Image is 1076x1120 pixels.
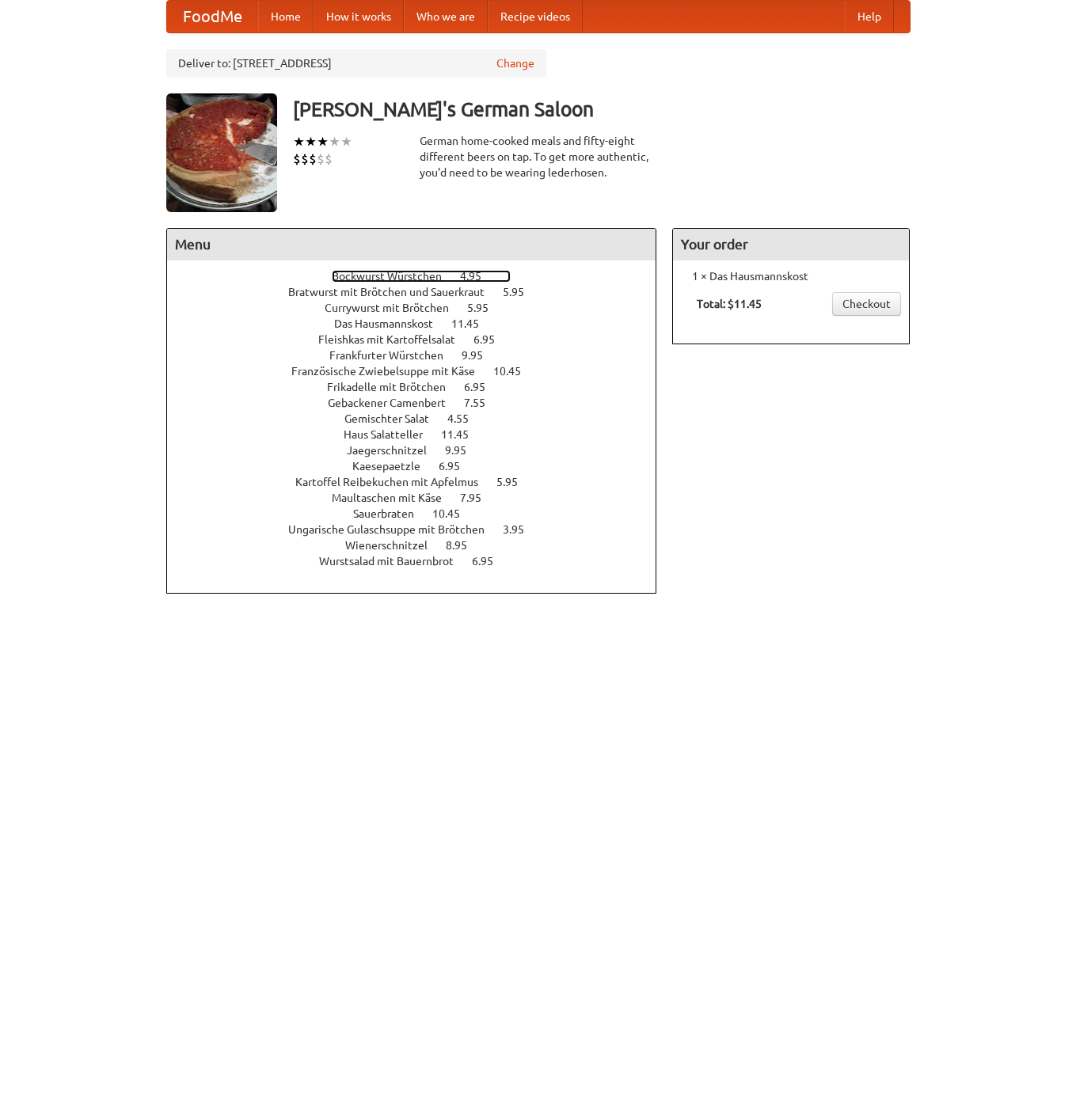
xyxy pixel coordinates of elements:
[329,349,459,362] span: Frankfurter Würstchen
[697,298,762,310] b: Total: $11.45
[404,1,488,32] a: Who we are
[317,150,325,168] li: $
[352,460,489,473] a: Kaesepaetzle 6.95
[473,333,511,346] span: 6.95
[445,444,482,457] span: 9.95
[166,93,277,212] img: angular.jpg
[460,270,497,283] span: 4.95
[347,444,443,457] span: Jaegerschnitzel
[334,317,508,330] a: Das Hausmannskost 11.45
[446,539,483,552] span: 8.95
[344,412,445,425] span: Gemischter Salat
[329,133,340,150] li: ★
[441,428,485,441] span: 11.45
[464,381,501,393] span: 6.95
[295,476,494,488] span: Kartoffel Reibekuchen mit Apfelmus
[325,302,465,314] span: Currywurst mit Brötchen
[328,397,515,409] a: Gebackener Camenbert 7.55
[345,539,496,552] a: Wienerschnitzel 8.95
[681,268,901,284] li: 1 × Das Hausmannskost
[301,150,309,168] li: $
[447,412,485,425] span: 4.55
[332,270,511,283] a: Bockwurst Würstchen 4.95
[673,229,909,260] h4: Your order
[305,133,317,150] li: ★
[462,349,499,362] span: 9.95
[167,229,656,260] h4: Menu
[288,523,500,536] span: Ungarische Gulaschsuppe mit Brötchen
[496,476,534,488] span: 5.95
[325,150,333,168] li: $
[293,150,301,168] li: $
[496,55,534,71] a: Change
[332,492,511,504] a: Maultaschen mit Käse 7.95
[344,412,498,425] a: Gemischter Salat 4.55
[467,302,504,314] span: 5.95
[472,555,509,568] span: 6.95
[845,1,894,32] a: Help
[318,333,471,346] span: Fleishkas mit Kartoffelsalat
[340,133,352,150] li: ★
[309,150,317,168] li: $
[488,1,583,32] a: Recipe videos
[420,133,657,180] div: German home-cooked meals and fifty-eight different beers on tap. To get more authentic, you'd nee...
[167,1,258,32] a: FoodMe
[329,349,512,362] a: Frankfurter Würstchen 9.95
[460,492,497,504] span: 7.95
[344,428,439,441] span: Haus Salatteller
[291,365,550,378] a: Französische Zwiebelsuppe mit Käse 10.45
[832,292,901,316] a: Checkout
[493,365,537,378] span: 10.45
[464,397,501,409] span: 7.55
[353,507,489,520] a: Sauerbraten 10.45
[451,317,495,330] span: 11.45
[344,428,498,441] a: Haus Salatteller 11.45
[295,476,547,488] a: Kartoffel Reibekuchen mit Apfelmus 5.95
[327,381,515,393] a: Frikadelle mit Brötchen 6.95
[319,555,523,568] a: Wurstsalad mit Bauernbrot 6.95
[314,1,404,32] a: How it works
[293,93,911,125] h3: [PERSON_NAME]'s German Saloon
[325,302,518,314] a: Currywurst mit Brötchen 5.95
[258,1,314,32] a: Home
[288,523,553,536] a: Ungarische Gulaschsuppe mit Brötchen 3.95
[503,523,540,536] span: 3.95
[334,317,449,330] span: Das Hausmannskost
[332,492,458,504] span: Maultaschen mit Käse
[293,133,305,150] li: ★
[166,49,546,78] div: Deliver to: [STREET_ADDRESS]
[439,460,476,473] span: 6.95
[288,286,500,298] span: Bratwurst mit Brötchen und Sauerkraut
[332,270,458,283] span: Bockwurst Würstchen
[347,444,496,457] a: Jaegerschnitzel 9.95
[503,286,540,298] span: 5.95
[345,539,443,552] span: Wienerschnitzel
[432,507,476,520] span: 10.45
[318,333,524,346] a: Fleishkas mit Kartoffelsalat 6.95
[288,286,553,298] a: Bratwurst mit Brötchen und Sauerkraut 5.95
[353,507,430,520] span: Sauerbraten
[291,365,491,378] span: Französische Zwiebelsuppe mit Käse
[328,397,462,409] span: Gebackener Camenbert
[317,133,329,150] li: ★
[319,555,470,568] span: Wurstsalad mit Bauernbrot
[327,381,462,393] span: Frikadelle mit Brötchen
[352,460,436,473] span: Kaesepaetzle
